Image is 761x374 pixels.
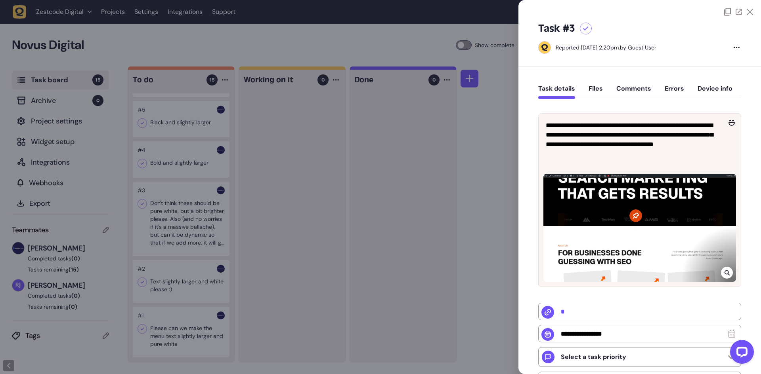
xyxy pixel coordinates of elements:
[556,44,656,51] div: by Guest User
[538,22,575,35] h5: Task #3
[589,85,603,99] button: Files
[556,44,620,51] div: Reported [DATE] 2.20pm,
[616,85,651,99] button: Comments
[698,85,732,99] button: Device info
[665,85,684,99] button: Errors
[538,85,575,99] button: Task details
[539,42,551,53] img: Guest User
[724,337,757,370] iframe: LiveChat chat widget
[561,353,626,361] p: Select a task priority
